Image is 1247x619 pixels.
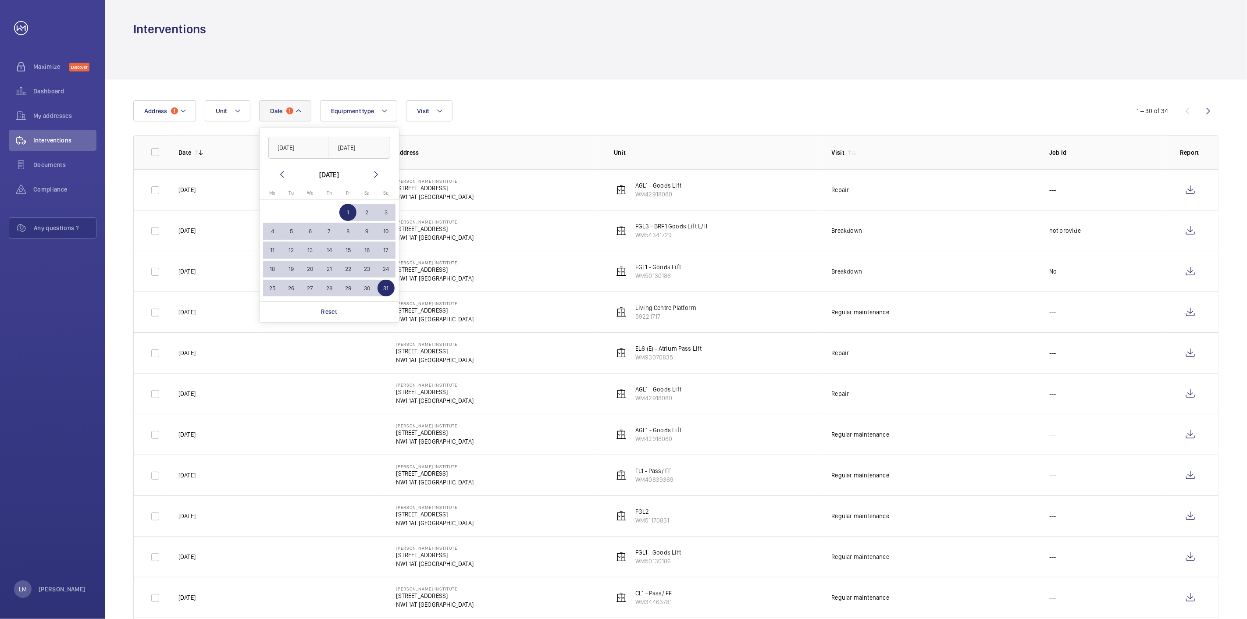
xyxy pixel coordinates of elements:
[635,312,696,321] p: 59221717
[178,389,196,398] p: [DATE]
[283,242,300,259] span: 12
[320,100,398,121] button: Equipment type
[133,100,196,121] button: Address1
[396,545,474,551] p: [PERSON_NAME] Institute
[282,241,301,260] button: August 12, 2025
[635,271,681,280] p: WM50130186
[1049,593,1056,602] p: ---
[616,225,627,236] img: elevator.svg
[321,242,338,259] span: 14
[39,585,86,594] p: [PERSON_NAME]
[359,261,376,278] span: 23
[635,303,696,312] p: Living Centre Platform
[339,261,356,278] span: 22
[1049,471,1056,480] p: ---
[635,589,672,598] p: CL1 - Pass/ FF
[178,430,196,439] p: [DATE]
[33,111,96,120] span: My addresses
[283,223,300,240] span: 5
[832,552,889,561] div: Regular maintenance
[832,308,889,317] div: Regular maintenance
[283,280,300,297] span: 26
[178,552,196,561] p: [DATE]
[33,62,69,71] span: Maximize
[396,301,474,306] p: [PERSON_NAME] Institute
[339,242,356,259] span: 15
[34,224,96,232] span: Any questions ?
[264,261,281,278] span: 18
[320,222,338,241] button: August 7, 2025
[302,280,319,297] span: 27
[616,185,627,195] img: elevator.svg
[264,280,281,297] span: 25
[377,222,395,241] button: August 10, 2025
[144,107,167,114] span: Address
[1049,226,1081,235] p: not provide
[396,192,474,201] p: NW1 1AT [GEOGRAPHIC_DATA]
[396,559,474,568] p: NW1 1AT [GEOGRAPHIC_DATA]
[338,260,357,278] button: August 22, 2025
[396,382,474,388] p: [PERSON_NAME] Institute
[282,260,301,278] button: August 19, 2025
[320,279,338,298] button: August 28, 2025
[1180,148,1201,157] p: Report
[832,185,849,194] div: Repair
[616,388,627,399] img: elevator.svg
[635,507,670,516] p: FGL2
[396,586,474,591] p: [PERSON_NAME] Institute
[635,434,681,443] p: WM42918080
[357,279,376,298] button: August 30, 2025
[216,107,227,114] span: Unit
[319,169,339,180] div: [DATE]
[133,21,206,37] h1: Interventions
[1049,552,1056,561] p: ---
[33,185,96,194] span: Compliance
[320,260,338,278] button: August 21, 2025
[1049,512,1056,520] p: ---
[614,148,818,157] p: Unit
[307,190,314,196] span: We
[289,190,294,196] span: Tu
[377,260,395,278] button: August 24, 2025
[396,396,474,405] p: NW1 1AT [GEOGRAPHIC_DATA]
[832,226,862,235] div: Breakdown
[301,241,320,260] button: August 13, 2025
[359,223,376,240] span: 9
[302,242,319,259] span: 13
[263,222,282,241] button: August 4, 2025
[301,222,320,241] button: August 6, 2025
[1049,308,1056,317] p: ---
[616,511,627,521] img: elevator.svg
[378,204,395,221] span: 3
[357,260,376,278] button: August 23, 2025
[635,475,674,484] p: WM40839369
[205,100,250,121] button: Unit
[302,223,319,240] span: 6
[832,389,849,398] div: Repair
[377,279,395,298] button: August 31, 2025
[616,429,627,440] img: elevator.svg
[378,223,395,240] span: 10
[396,342,474,347] p: [PERSON_NAME] Institute
[378,280,395,297] span: 31
[321,223,338,240] span: 7
[396,478,474,487] p: NW1 1AT [GEOGRAPHIC_DATA]
[268,137,330,159] input: DD/MM/YYYY
[1049,349,1056,357] p: ---
[327,190,332,196] span: Th
[1049,185,1056,194] p: ---
[1049,267,1057,276] p: No
[406,100,452,121] button: Visit
[635,394,681,402] p: WM42918080
[178,148,191,157] p: Date
[338,203,357,222] button: August 1, 2025
[396,510,474,519] p: [STREET_ADDRESS]
[396,315,474,324] p: NW1 1AT [GEOGRAPHIC_DATA]
[364,190,370,196] span: Sa
[417,107,429,114] span: Visit
[396,551,474,559] p: [STREET_ADDRESS]
[396,464,474,469] p: [PERSON_NAME] Institute
[635,181,681,190] p: AGL1 - Goods Lift
[301,279,320,298] button: August 27, 2025
[338,241,357,260] button: August 15, 2025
